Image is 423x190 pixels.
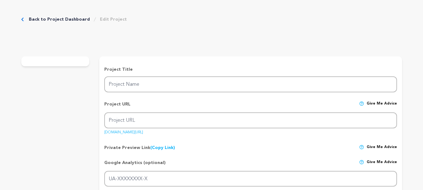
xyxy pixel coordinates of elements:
input: Project URL [104,112,397,128]
a: Back to Project Dashboard [29,16,90,23]
p: Private Preview Link [104,145,175,151]
img: help-circle.svg [359,101,364,106]
input: UA-XXXXXXXX-X [104,171,397,187]
a: Edit Project [100,16,127,23]
p: Project Title [104,66,397,73]
span: Give me advice [367,160,397,171]
input: Project Name [104,76,397,92]
span: Give me advice [367,101,397,112]
span: Give me advice [367,145,397,151]
img: help-circle.svg [359,160,364,165]
p: Project URL [104,101,131,112]
a: [DOMAIN_NAME][URL] [104,128,143,134]
img: help-circle.svg [359,145,364,150]
p: Google Analytics (optional) [104,160,166,171]
div: Breadcrumb [21,16,127,23]
a: (Copy Link) [150,146,175,150]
